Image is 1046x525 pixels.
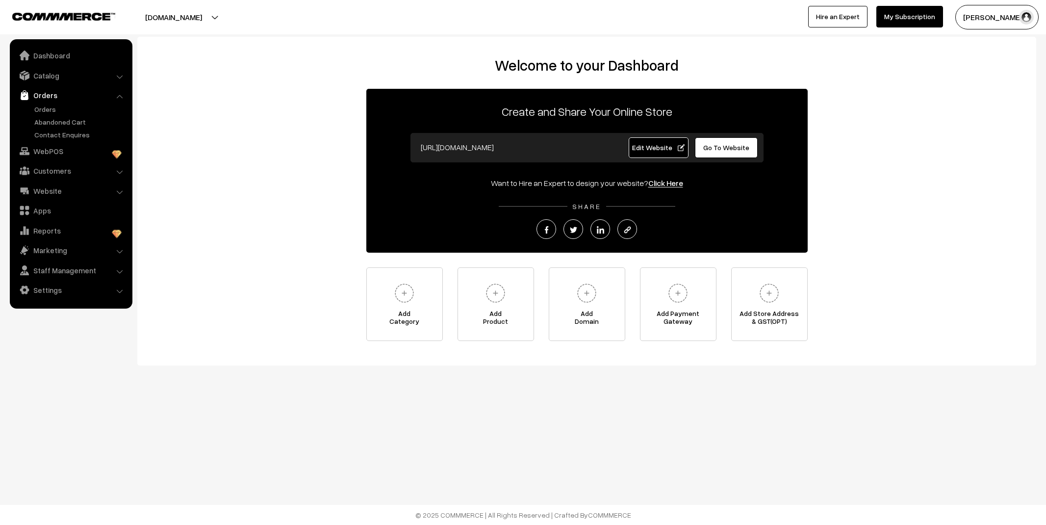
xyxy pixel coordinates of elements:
[12,241,129,259] a: Marketing
[12,10,98,22] a: COMMMERCE
[12,222,129,239] a: Reports
[756,280,783,307] img: plus.svg
[640,310,716,329] span: Add Payment Gateway
[632,143,685,152] span: Edit Website
[640,267,716,341] a: Add PaymentGateway
[458,267,534,341] a: AddProduct
[12,13,115,20] img: COMMMERCE
[12,262,129,279] a: Staff Management
[12,142,129,160] a: WebPOS
[12,162,129,180] a: Customers
[12,67,129,84] a: Catalog
[731,267,808,341] a: Add Store Address& GST(OPT)
[808,6,867,27] a: Hire an Expert
[732,310,807,329] span: Add Store Address & GST(OPT)
[32,130,129,140] a: Contact Enquires
[664,280,691,307] img: plus.svg
[573,280,600,307] img: plus.svg
[12,47,129,64] a: Dashboard
[366,177,808,189] div: Want to Hire an Expert to design your website?
[482,280,509,307] img: plus.svg
[703,143,749,152] span: Go To Website
[366,103,808,120] p: Create and Share Your Online Store
[549,310,625,329] span: Add Domain
[391,280,418,307] img: plus.svg
[12,202,129,219] a: Apps
[147,56,1026,74] h2: Welcome to your Dashboard
[1019,10,1034,25] img: user
[32,117,129,127] a: Abandoned Cart
[567,202,606,210] span: SHARE
[12,281,129,299] a: Settings
[695,137,758,158] a: Go To Website
[549,267,625,341] a: AddDomain
[111,5,236,29] button: [DOMAIN_NAME]
[876,6,943,27] a: My Subscription
[32,104,129,114] a: Orders
[648,178,683,188] a: Click Here
[367,310,442,329] span: Add Category
[12,182,129,200] a: Website
[955,5,1039,29] button: [PERSON_NAME]
[458,310,534,329] span: Add Product
[629,137,689,158] a: Edit Website
[12,86,129,104] a: Orders
[588,511,631,519] a: COMMMERCE
[366,267,443,341] a: AddCategory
